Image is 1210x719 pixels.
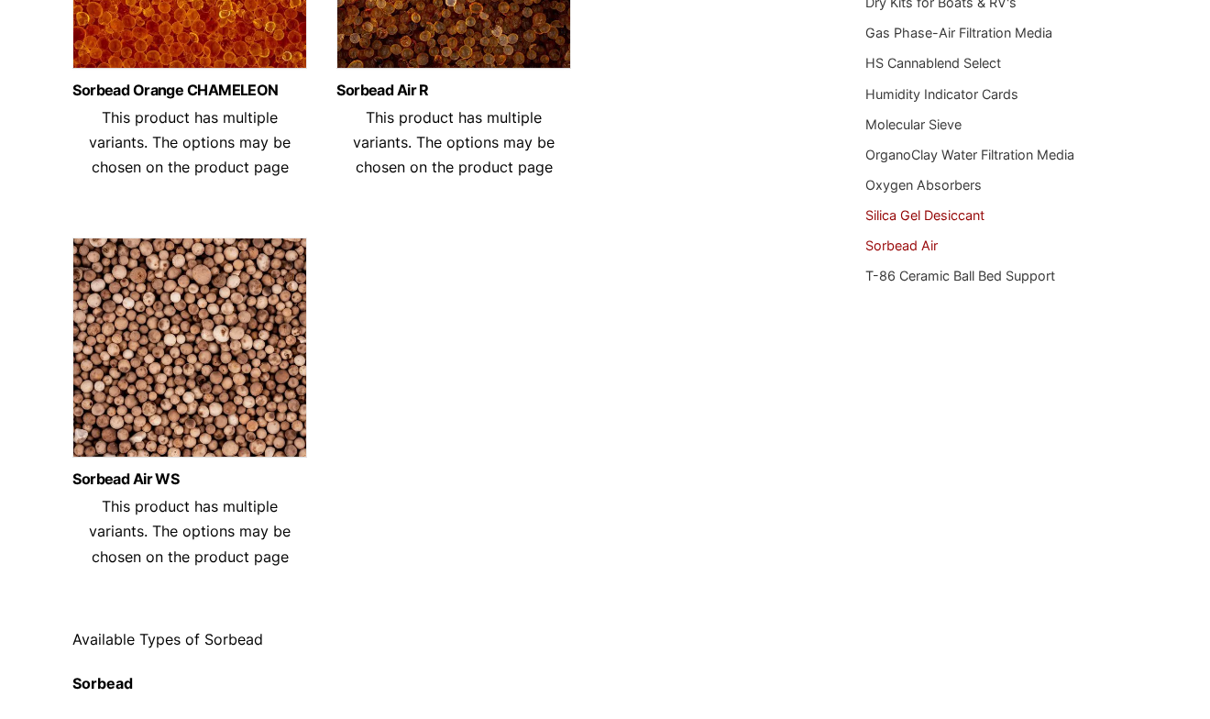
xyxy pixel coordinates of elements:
[72,83,307,98] a: Sorbead Orange CHAMELEON
[336,83,571,98] a: Sorbead Air R
[89,108,291,176] span: This product has multiple variants. The options may be chosen on the product page
[865,116,962,132] a: Molecular Sieve
[865,207,984,223] a: Silica Gel Desiccant
[72,627,813,652] p: Available Types of Sorbead
[865,238,938,253] a: Sorbead Air
[865,268,1055,283] a: T-86 Ceramic Ball Bed Support
[865,55,1001,71] a: HS Cannablend Select
[89,497,291,565] span: This product has multiple variants. The options may be chosen on the product page
[865,177,982,193] a: Oxygen Absorbers
[865,86,1018,102] a: Humidity Indicator Cards
[865,147,1074,162] a: OrganoClay Water Filtration Media
[72,471,307,487] a: Sorbead Air WS
[72,674,133,692] strong: Sorbead
[353,108,555,176] span: This product has multiple variants. The options may be chosen on the product page
[865,25,1052,40] a: Gas Phase-Air Filtration Media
